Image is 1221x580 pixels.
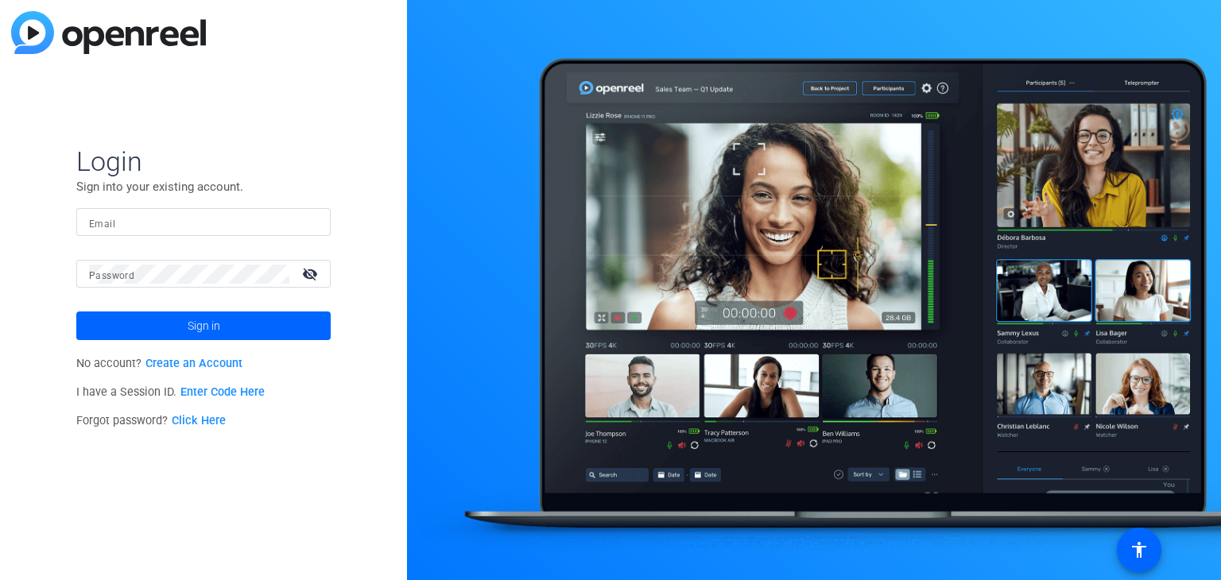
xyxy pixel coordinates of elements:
[76,357,242,370] span: No account?
[89,218,115,230] mat-label: Email
[172,414,226,427] a: Click Here
[76,178,331,195] p: Sign into your existing account.
[89,213,318,232] input: Enter Email Address
[76,385,265,399] span: I have a Session ID.
[188,306,220,346] span: Sign in
[11,11,206,54] img: blue-gradient.svg
[89,270,134,281] mat-label: Password
[293,262,331,285] mat-icon: visibility_off
[145,357,242,370] a: Create an Account
[76,414,226,427] span: Forgot password?
[1130,540,1149,559] mat-icon: accessibility
[180,385,265,399] a: Enter Code Here
[76,311,331,340] button: Sign in
[76,145,331,178] span: Login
